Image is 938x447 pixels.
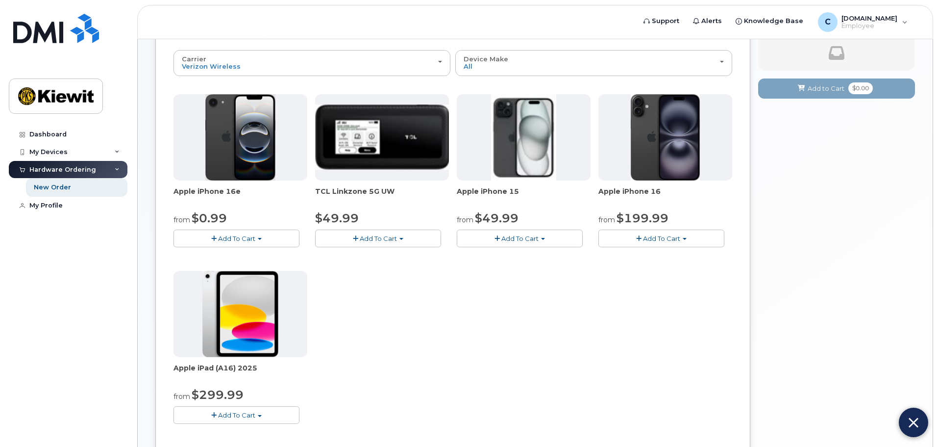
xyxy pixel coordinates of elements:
[909,415,918,431] img: Close chat
[637,11,686,31] a: Support
[218,411,255,419] span: Add To Cart
[501,235,539,242] span: Add To Cart
[173,230,299,247] button: Add To Cart
[173,50,450,76] button: Carrier Verizon Wireless
[491,94,556,181] img: iphone15.jpg
[192,388,244,402] span: $299.99
[464,62,472,70] span: All
[598,186,732,206] div: Apple iPhone 16
[457,230,583,247] button: Add To Cart
[686,11,729,31] a: Alerts
[360,235,397,242] span: Add To Cart
[811,12,914,32] div: Chee.Ly
[825,16,831,28] span: C
[598,215,615,224] small: from
[315,230,441,247] button: Add To Cart
[758,79,915,99] button: Add to Cart $0.00
[631,94,700,181] img: iphone_16_plus.png
[315,211,359,225] span: $49.99
[841,22,897,30] span: Employee
[218,235,255,242] span: Add To Cart
[192,211,227,225] span: $0.99
[475,211,518,225] span: $49.99
[182,62,241,70] span: Verizon Wireless
[464,55,508,63] span: Device Make
[643,235,680,242] span: Add To Cart
[457,215,473,224] small: from
[808,84,844,93] span: Add to Cart
[205,94,276,181] img: iphone16e.png
[652,16,679,26] span: Support
[173,363,307,383] div: Apple iPad (A16) 2025
[457,186,591,206] div: Apple iPhone 15
[182,55,206,63] span: Carrier
[173,406,299,423] button: Add To Cart
[617,211,668,225] span: $199.99
[841,14,897,22] span: [DOMAIN_NAME]
[315,186,449,206] div: TCL Linkzone 5G UW
[173,392,190,401] small: from
[173,186,307,206] div: Apple iPhone 16e
[744,16,803,26] span: Knowledge Base
[848,82,873,94] span: $0.00
[315,105,449,169] img: linkzone5g.png
[455,50,732,76] button: Device Make All
[701,16,722,26] span: Alerts
[202,271,278,357] img: ipad_11.png
[598,230,724,247] button: Add To Cart
[737,148,933,442] iframe: Five9 LiveChat
[729,11,810,31] a: Knowledge Base
[173,215,190,224] small: from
